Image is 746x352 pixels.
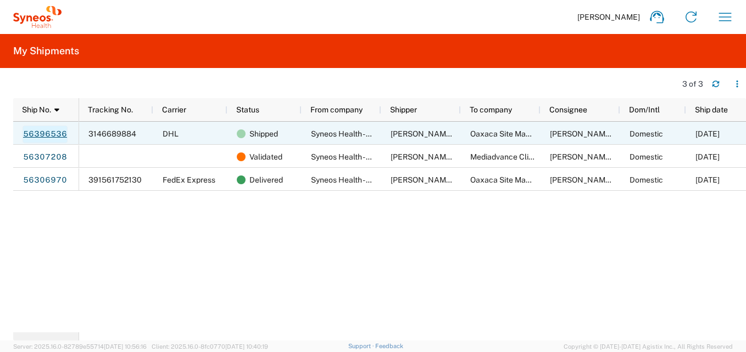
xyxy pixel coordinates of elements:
[249,168,283,191] span: Delivered
[695,129,720,138] span: 08/11/2025
[23,126,68,143] a: 56396536
[311,152,469,161] span: Syneos Health - Grupo Logistico para la Salud
[630,175,663,184] span: Domestic
[391,152,524,161] span: Edson Nava o Diego Alvarez
[695,175,720,184] span: 07/30/2025
[629,105,660,114] span: Dom/Intl
[310,105,363,114] span: From company
[470,105,512,114] span: To company
[470,129,727,138] span: Oaxaca Site Management Organization S.C. (OSMO) Investigacion Clinica
[225,343,268,350] span: [DATE] 10:40:19
[88,129,136,138] span: 3146689884
[550,175,741,184] span: Andrea Alicia Colli Dominguez - Beatriz Elena Mayoral
[682,79,703,89] div: 3 of 3
[152,343,268,350] span: Client: 2025.16.0-8fc0770
[104,343,147,350] span: [DATE] 10:56:16
[249,122,278,145] span: Shipped
[630,129,663,138] span: Domestic
[236,105,259,114] span: Status
[88,175,142,184] span: 391561752130
[470,152,580,161] span: Mediadvance Clinical, site 2125
[375,343,403,349] a: Feedback
[249,145,282,168] span: Validated
[391,175,524,184] span: Edson Nava o Diego Alvarez
[163,129,179,138] span: DHL
[550,152,743,161] span: Marco Sanchez Bustillos - Leonel Ramirez
[22,105,51,114] span: Ship No.
[470,175,727,184] span: Oaxaca Site Management Organization S.C. (OSMO) Investigacion Clinica
[695,105,728,114] span: Ship date
[549,105,587,114] span: Consignee
[23,149,68,166] a: 56307208
[391,129,524,138] span: Edson Nava o Diego Alvarez
[564,342,733,351] span: Copyright © [DATE]-[DATE] Agistix Inc., All Rights Reserved
[162,105,186,114] span: Carrier
[348,343,376,349] a: Support
[88,105,133,114] span: Tracking No.
[13,44,79,58] h2: My Shipments
[23,172,68,189] a: 56306970
[311,175,475,184] span: Syneos Health - Grupo Logístico y para la Salud
[163,175,215,184] span: FedEx Express
[630,152,663,161] span: Domestic
[311,129,475,138] span: Syneos Health - Grupo Logístico y para la Salud
[390,105,417,114] span: Shipper
[13,343,147,350] span: Server: 2025.16.0-82789e55714
[550,129,741,138] span: Andrea Alicia Colli Dominguez - Beatriz Elena Mayoral
[577,12,640,22] span: [PERSON_NAME]
[695,152,720,161] span: 08/11/2025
